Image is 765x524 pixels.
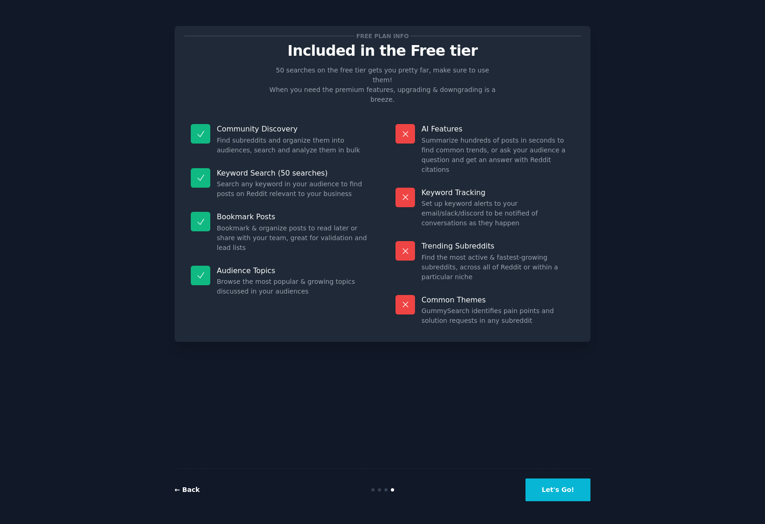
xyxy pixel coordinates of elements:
[217,223,370,253] dd: Bookmark & organize posts to read later or share with your team, great for validation and lead lists
[217,168,370,178] p: Keyword Search (50 searches)
[421,188,574,197] p: Keyword Tracking
[217,124,370,134] p: Community Discovery
[217,212,370,222] p: Bookmark Posts
[421,306,574,326] dd: GummySearch identifies pain points and solution requests in any subreddit
[525,478,590,501] button: Let's Go!
[184,43,581,59] p: Included in the Free tier
[355,31,410,41] span: Free plan info
[421,253,574,282] dd: Find the most active & fastest-growing subreddits, across all of Reddit or within a particular niche
[175,486,200,493] a: ← Back
[421,124,574,134] p: AI Features
[421,241,574,251] p: Trending Subreddits
[266,65,499,105] p: 50 searches on the free tier gets you pretty far, make sure to use them! When you need the premiu...
[217,179,370,199] dd: Search any keyword in your audience to find posts on Reddit relevant to your business
[217,266,370,275] p: Audience Topics
[421,295,574,305] p: Common Themes
[217,277,370,296] dd: Browse the most popular & growing topics discussed in your audiences
[421,199,574,228] dd: Set up keyword alerts to your email/slack/discord to be notified of conversations as they happen
[217,136,370,155] dd: Find subreddits and organize them into audiences, search and analyze them in bulk
[421,136,574,175] dd: Summarize hundreds of posts in seconds to find common trends, or ask your audience a question and...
